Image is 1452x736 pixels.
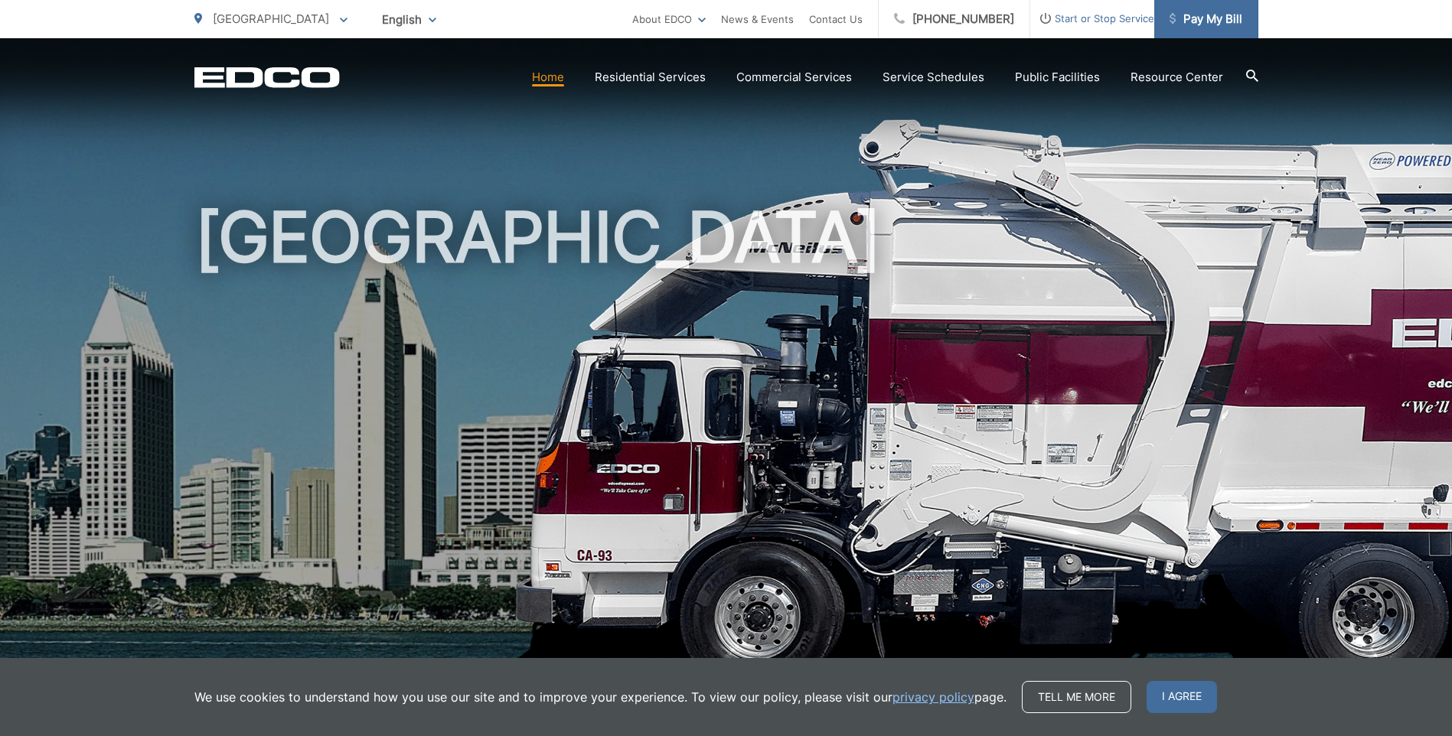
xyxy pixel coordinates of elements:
a: Resource Center [1131,68,1223,86]
a: Contact Us [809,10,863,28]
span: [GEOGRAPHIC_DATA] [213,11,329,26]
h1: [GEOGRAPHIC_DATA] [194,199,1258,683]
span: English [370,6,448,33]
a: Commercial Services [736,68,852,86]
a: Tell me more [1022,681,1131,713]
span: I agree [1147,681,1217,713]
a: privacy policy [892,688,974,706]
a: Residential Services [595,68,706,86]
span: Pay My Bill [1170,10,1242,28]
a: Home [532,68,564,86]
a: EDCD logo. Return to the homepage. [194,67,340,88]
a: Public Facilities [1015,68,1100,86]
a: News & Events [721,10,794,28]
p: We use cookies to understand how you use our site and to improve your experience. To view our pol... [194,688,1007,706]
a: About EDCO [632,10,706,28]
a: Service Schedules [883,68,984,86]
